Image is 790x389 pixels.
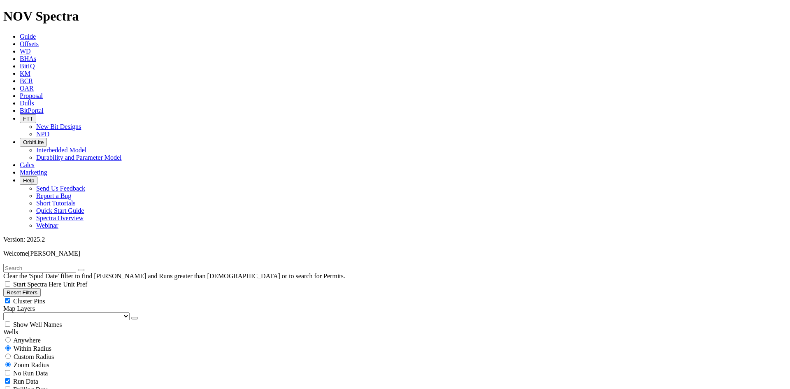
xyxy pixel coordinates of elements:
[20,77,33,84] a: BCR
[5,281,10,287] input: Start Spectra Here
[20,169,47,176] a: Marketing
[20,100,34,107] a: Dulls
[20,55,36,62] a: BHAs
[36,192,71,199] a: Report a Bug
[13,298,45,305] span: Cluster Pins
[13,378,38,385] span: Run Data
[13,321,62,328] span: Show Well Names
[23,177,34,184] span: Help
[20,48,31,55] a: WD
[36,214,84,221] a: Spectra Overview
[13,281,61,288] span: Start Spectra Here
[3,328,787,336] div: Wells
[20,92,43,99] a: Proposal
[14,345,51,352] span: Within Radius
[3,9,787,24] h1: NOV Spectra
[14,361,49,368] span: Zoom Radius
[36,130,49,137] a: NPD
[20,176,37,185] button: Help
[3,264,76,273] input: Search
[63,281,87,288] span: Unit Pref
[20,85,34,92] a: OAR
[36,200,76,207] a: Short Tutorials
[3,273,345,280] span: Clear the 'Spud Date' filter to find [PERSON_NAME] and Runs greater than [DEMOGRAPHIC_DATA] or to...
[13,370,48,377] span: No Run Data
[36,207,84,214] a: Quick Start Guide
[23,139,44,145] span: OrbitLite
[20,63,35,70] a: BitIQ
[3,305,35,312] span: Map Layers
[13,337,41,344] span: Anywhere
[23,116,33,122] span: FTT
[20,161,35,168] a: Calcs
[36,154,122,161] a: Durability and Parameter Model
[28,250,80,257] span: [PERSON_NAME]
[20,138,47,147] button: OrbitLite
[20,33,36,40] a: Guide
[3,250,787,257] p: Welcome
[36,185,85,192] a: Send Us Feedback
[36,147,86,154] a: Interbedded Model
[14,353,54,360] span: Custom Radius
[20,107,44,114] a: BitPortal
[36,123,81,130] a: New Bit Designs
[20,40,39,47] a: Offsets
[36,222,58,229] a: Webinar
[3,236,787,243] div: Version: 2025.2
[20,70,30,77] a: KM
[3,288,41,297] button: Reset Filters
[20,114,36,123] button: FTT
